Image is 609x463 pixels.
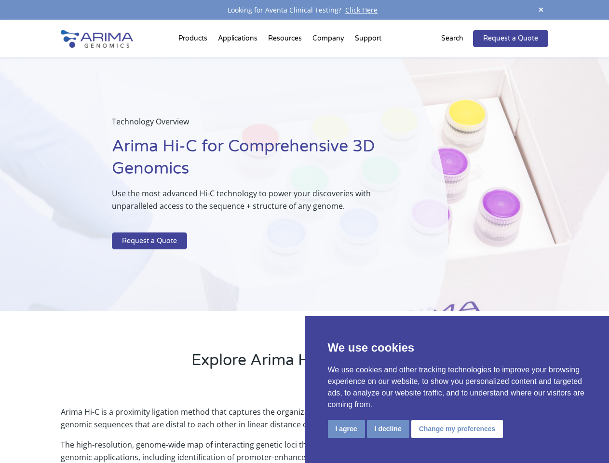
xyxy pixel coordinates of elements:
button: Change my preferences [411,420,503,438]
p: Use the most advanced Hi-C technology to power your discoveries with unparalleled access to the s... [112,187,400,220]
p: We use cookies and other tracking technologies to improve your browsing experience on our website... [328,364,586,410]
button: I decline [367,420,409,438]
button: I agree [328,420,365,438]
img: Arima-Genomics-logo [61,30,133,48]
p: Arima Hi-C is a proximity ligation method that captures the organizational structure of chromatin... [61,406,548,438]
h1: Arima Hi-C for Comprehensive 3D Genomics [112,136,400,187]
p: Technology Overview [112,115,400,136]
div: Looking for Aventa Clinical Testing? [61,4,548,16]
a: Request a Quote [473,30,548,47]
p: We use cookies [328,339,586,356]
p: Search [441,32,463,45]
a: Request a Quote [112,232,187,250]
a: Click Here [341,5,381,14]
h2: Explore Arima Hi-C Technology [61,350,548,379]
